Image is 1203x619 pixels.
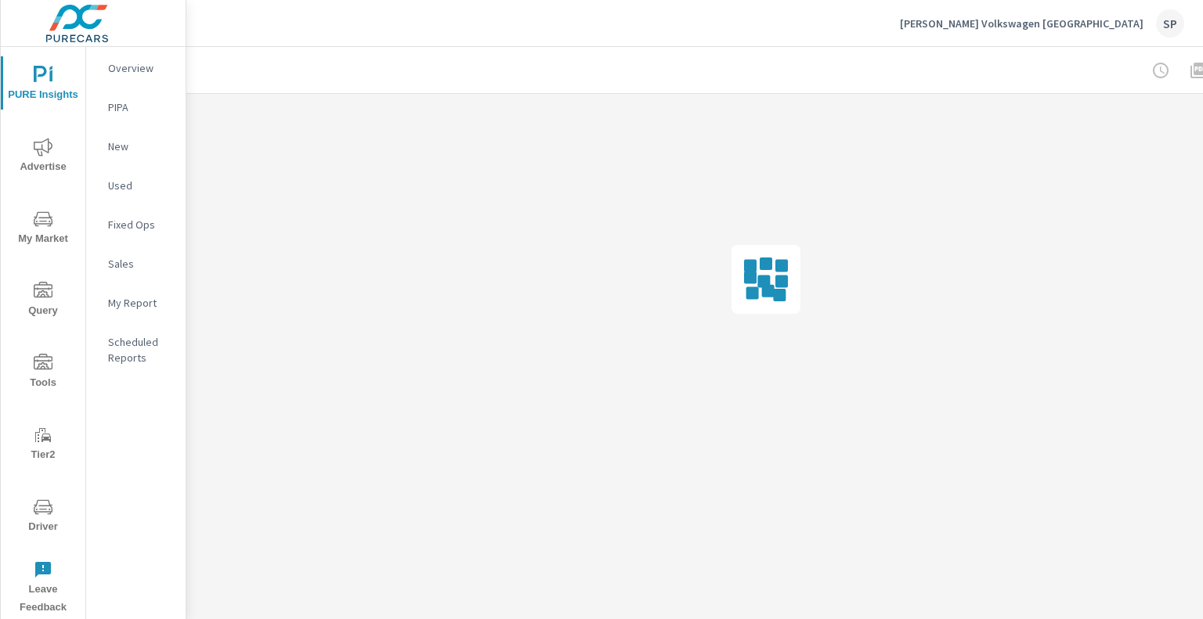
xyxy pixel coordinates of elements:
p: Scheduled Reports [108,334,173,365]
p: My Report [108,295,173,311]
p: Sales [108,256,173,272]
p: PIPA [108,99,173,115]
span: Leave Feedback [5,560,81,617]
div: Overview [86,56,186,80]
p: Fixed Ops [108,217,173,232]
span: My Market [5,210,81,248]
div: Fixed Ops [86,213,186,236]
div: Scheduled Reports [86,330,186,369]
div: SP [1156,9,1184,38]
p: Used [108,178,173,193]
p: [PERSON_NAME] Volkswagen [GEOGRAPHIC_DATA] [900,16,1143,31]
div: PIPA [86,95,186,119]
span: Tier2 [5,426,81,464]
span: PURE Insights [5,66,81,104]
div: Sales [86,252,186,275]
span: Tools [5,354,81,392]
div: New [86,135,186,158]
div: Used [86,174,186,197]
p: Overview [108,60,173,76]
span: Driver [5,498,81,536]
span: Advertise [5,138,81,176]
span: Query [5,282,81,320]
p: New [108,139,173,154]
div: My Report [86,291,186,315]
